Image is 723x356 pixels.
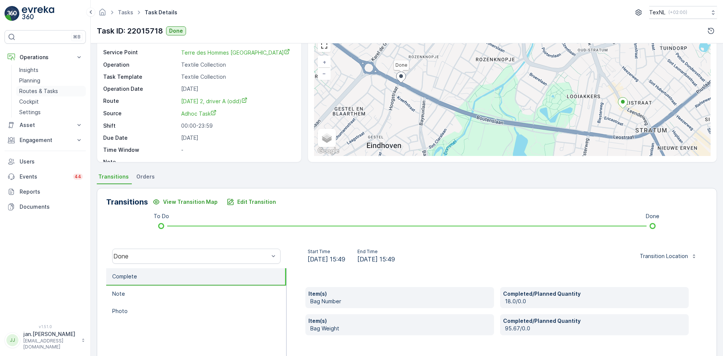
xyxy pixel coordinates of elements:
p: Complete [112,273,137,280]
a: Settings [16,107,86,118]
p: Task Template [103,73,178,81]
p: - [181,146,293,154]
a: Wednesday 2, driver A (odd) [181,97,293,105]
a: Zoom Out [319,68,330,79]
span: + [323,59,326,65]
p: ( +02:00 ) [668,9,687,15]
p: Note [103,158,178,166]
p: [DATE] [181,85,293,93]
a: Events44 [5,169,86,184]
p: Routes & Tasks [19,87,58,95]
p: Textile Collection [181,61,293,69]
a: Homepage [98,11,107,17]
p: Cockpit [19,98,39,105]
p: 44 [75,174,81,180]
button: Transition Location [635,250,702,262]
p: Reports [20,188,83,196]
p: Operations [20,53,71,61]
p: Operation [103,61,178,69]
img: logo_light-DOdMpM7g.png [22,6,54,21]
button: View Transition Map [148,196,222,208]
div: JJ [6,334,18,346]
button: Done [166,26,186,35]
a: Insights [16,65,86,75]
img: logo [5,6,20,21]
p: TexNL [649,9,665,16]
a: Tasks [118,9,133,15]
p: Engagement [20,136,71,144]
p: Task ID: 22015718 [97,25,163,37]
a: Adhoc Task [181,110,293,118]
p: Route [103,97,178,105]
p: 18.0/0.0 [505,298,686,305]
p: Source [103,110,178,118]
a: Zoom In [319,57,330,68]
span: Transitions [98,173,129,180]
p: [EMAIL_ADDRESS][DOMAIN_NAME] [23,338,78,350]
p: Transition Location [640,252,688,260]
span: Adhoc Task [181,110,217,117]
p: Shift [103,122,178,130]
a: Reports [5,184,86,199]
p: Start Time [308,249,345,255]
p: Bag Weight [310,325,491,332]
p: Users [20,158,83,165]
button: Edit Transition [222,196,281,208]
p: Events [20,173,69,180]
p: ⌘B [73,34,81,40]
a: Planning [16,75,86,86]
p: - [181,158,293,166]
a: Routes & Tasks [16,86,86,96]
p: Completed/Planned Quantity [503,290,686,298]
p: 00:00-23:59 [181,122,293,130]
p: Due Date [103,134,178,142]
span: Task Details [143,9,179,16]
span: v 1.51.0 [5,324,86,329]
p: Edit Transition [237,198,276,206]
button: JJjan.[PERSON_NAME][EMAIL_ADDRESS][DOMAIN_NAME] [5,330,86,350]
p: End Time [357,249,395,255]
p: Bag Number [310,298,491,305]
a: Users [5,154,86,169]
span: [DATE] 15:49 [357,255,395,264]
p: Item(s) [308,290,491,298]
span: Terre des Hommes [GEOGRAPHIC_DATA] [181,49,290,56]
p: View Transition Map [163,198,218,206]
p: To Do [154,212,169,220]
p: Note [112,290,125,298]
p: Time Window [103,146,178,154]
p: Done [646,212,659,220]
p: Photo [112,307,128,315]
p: Settings [19,108,41,116]
button: Asset [5,118,86,133]
a: Open this area in Google Maps (opens a new window) [316,146,341,156]
a: Terre des Hommes Eindhoven [181,49,293,57]
img: Google [316,146,341,156]
p: jan.[PERSON_NAME] [23,330,78,338]
p: Operation Date [103,85,178,93]
span: Orders [136,173,155,180]
a: View Fullscreen [319,40,330,51]
p: 95.67/0.0 [505,325,686,332]
p: Item(s) [308,317,491,325]
a: Layers [319,130,335,146]
button: Operations [5,50,86,65]
p: Completed/Planned Quantity [503,317,686,325]
p: Done [169,27,183,35]
p: Asset [20,121,71,129]
p: Textile Collection [181,73,293,81]
button: TexNL(+02:00) [649,6,717,19]
div: Done [113,253,269,260]
p: Insights [19,66,38,74]
p: Service Point [103,49,178,57]
p: Planning [19,77,40,84]
p: [DATE] [181,134,293,142]
span: [DATE] 2, driver A (odd) [181,98,247,104]
span: [DATE] 15:49 [308,255,345,264]
span: − [322,70,326,76]
a: Cockpit [16,96,86,107]
button: Engagement [5,133,86,148]
p: Transitions [106,196,148,208]
p: Documents [20,203,83,211]
a: Documents [5,199,86,214]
